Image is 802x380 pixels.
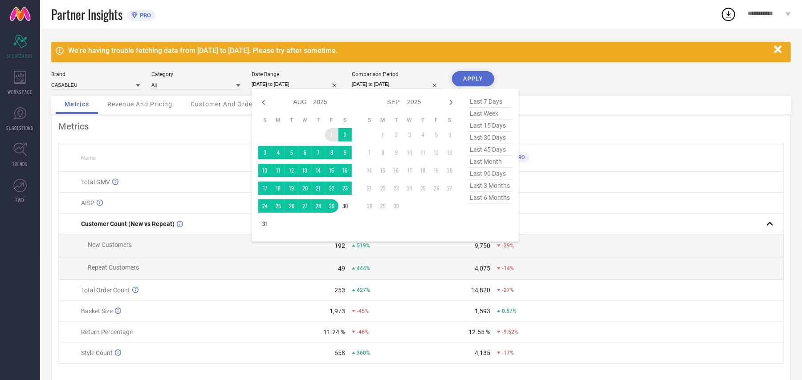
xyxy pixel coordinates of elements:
[191,101,259,108] span: Customer And Orders
[325,128,338,141] td: Fri Aug 01 2025
[446,97,456,108] div: Next month
[138,12,151,19] span: PRO
[325,164,338,177] td: Fri Aug 15 2025
[468,132,512,144] span: last 30 days
[258,117,272,124] th: Sunday
[7,125,34,131] span: SUGGESTIONS
[502,308,517,314] span: 0.57%
[416,128,430,141] td: Thu Sep 04 2025
[443,117,456,124] th: Saturday
[325,199,338,213] td: Fri Aug 29 2025
[312,117,325,124] th: Thursday
[258,217,272,230] td: Sun Aug 31 2025
[443,146,456,159] td: Sat Sep 13 2025
[323,328,345,336] div: 11.24 %
[352,71,441,77] div: Comparison Period
[334,242,345,249] div: 192
[468,192,512,204] span: last 6 months
[81,199,94,206] span: AISP
[258,199,272,213] td: Sun Aug 24 2025
[338,146,352,159] td: Sat Aug 09 2025
[338,265,345,272] div: 49
[252,80,341,89] input: Select date range
[475,242,490,249] div: 9,750
[416,146,430,159] td: Thu Sep 11 2025
[376,199,390,213] td: Mon Sep 29 2025
[468,120,512,132] span: last 15 days
[285,146,298,159] td: Tue Aug 05 2025
[416,182,430,195] td: Thu Sep 25 2025
[363,182,376,195] td: Sun Sep 21 2025
[363,146,376,159] td: Sun Sep 07 2025
[376,146,390,159] td: Mon Sep 08 2025
[376,164,390,177] td: Mon Sep 15 2025
[390,199,403,213] td: Tue Sep 30 2025
[16,197,24,203] span: FWD
[403,182,416,195] td: Wed Sep 24 2025
[468,180,512,192] span: last 3 months
[338,128,352,141] td: Sat Aug 02 2025
[325,146,338,159] td: Fri Aug 08 2025
[403,128,416,141] td: Wed Sep 03 2025
[65,101,89,108] span: Metrics
[363,164,376,177] td: Sun Sep 14 2025
[363,199,376,213] td: Sun Sep 28 2025
[312,182,325,195] td: Thu Aug 21 2025
[376,117,390,124] th: Monday
[357,329,369,335] span: -46%
[376,128,390,141] td: Mon Sep 01 2025
[107,101,172,108] span: Revenue And Pricing
[376,182,390,195] td: Mon Sep 22 2025
[81,220,175,227] span: Customer Count (New vs Repeat)
[272,146,285,159] td: Mon Aug 04 2025
[502,243,514,249] span: -29%
[258,164,272,177] td: Sun Aug 10 2025
[298,164,312,177] td: Wed Aug 13 2025
[338,117,352,124] th: Saturday
[252,71,341,77] div: Date Range
[285,182,298,195] td: Tue Aug 19 2025
[468,144,512,156] span: last 45 days
[443,164,456,177] td: Sat Sep 20 2025
[272,117,285,124] th: Monday
[357,308,369,314] span: -45%
[443,182,456,195] td: Sat Sep 27 2025
[430,117,443,124] th: Friday
[357,287,370,293] span: 427%
[502,265,514,271] span: -14%
[403,164,416,177] td: Wed Sep 17 2025
[357,243,370,249] span: 519%
[285,199,298,213] td: Tue Aug 26 2025
[12,161,28,167] span: TRENDS
[258,182,272,195] td: Sun Aug 17 2025
[403,146,416,159] td: Wed Sep 10 2025
[452,71,494,86] button: APPLY
[403,117,416,124] th: Wednesday
[298,117,312,124] th: Wednesday
[390,117,403,124] th: Tuesday
[151,71,240,77] div: Category
[51,71,140,77] div: Brand
[312,199,325,213] td: Thu Aug 28 2025
[325,182,338,195] td: Fri Aug 22 2025
[81,155,96,161] span: Name
[502,287,514,293] span: -27%
[81,349,113,356] span: Style Count
[430,128,443,141] td: Fri Sep 05 2025
[357,350,370,356] span: 360%
[7,53,33,59] span: SCORECARDS
[81,178,110,186] span: Total GMV
[51,5,122,24] span: Partner Insights
[298,146,312,159] td: Wed Aug 06 2025
[312,164,325,177] td: Thu Aug 14 2025
[430,146,443,159] td: Fri Sep 12 2025
[513,154,525,160] span: PRO
[357,265,370,271] span: 444%
[58,121,784,132] div: Metrics
[325,117,338,124] th: Friday
[416,117,430,124] th: Thursday
[721,6,737,22] div: Open download list
[312,146,325,159] td: Thu Aug 07 2025
[468,156,512,168] span: last month
[416,164,430,177] td: Thu Sep 18 2025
